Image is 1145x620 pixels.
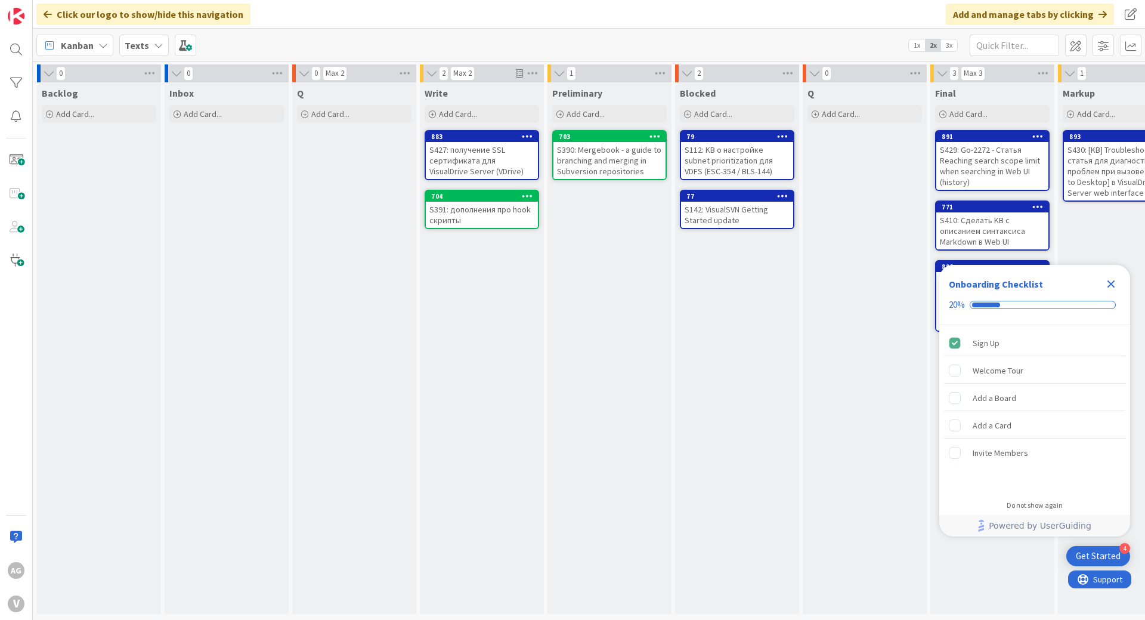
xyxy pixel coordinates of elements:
[680,190,794,229] a: 77S142: VisualSVN Getting Started update
[973,446,1028,460] div: Invite Members
[807,87,814,99] span: Q
[942,203,1048,211] div: 771
[184,66,193,81] span: 0
[936,202,1048,212] div: 771
[681,191,793,228] div: 77S142: VisualSVN Getting Started update
[1007,501,1063,510] div: Do not show again
[946,4,1114,25] div: Add and manage tabs by clicking
[56,66,66,81] span: 0
[944,385,1125,411] div: Add a Board is incomplete.
[42,87,78,99] span: Backlog
[184,109,222,119] span: Add Card...
[425,87,448,99] span: Write
[944,330,1125,356] div: Sign Up is complete.
[681,202,793,228] div: S142: VisualSVN Getting Started update
[989,519,1091,533] span: Powered by UserGuiding
[949,300,965,310] div: 20%
[936,261,1048,331] div: 896S431: Single Sign-On for Entra ID joined computers not connected to a corporate domain network...
[936,261,1048,272] div: 896
[936,142,1048,190] div: S429: Go-2272 - Статья Reaching search scope limit when searching in Web UI (history)
[426,202,538,228] div: S391: дополнения про hook скрипты
[936,131,1048,142] div: 891
[936,272,1048,331] div: S431: Single Sign-On for Entra ID joined computers not connected to a corporate domain network (E...
[945,515,1124,536] a: Powered by UserGuiding
[431,192,538,201] div: 704
[426,191,538,228] div: 704S391: дополнения про hook скрипты
[125,39,149,51] b: Texts
[326,70,344,76] div: Max 2
[8,8,24,24] img: Visit kanbanzone.com
[453,70,472,76] div: Max 2
[935,87,956,99] span: Final
[8,562,24,579] div: AG
[909,39,925,51] span: 1x
[822,109,860,119] span: Add Card...
[973,336,999,350] div: Sign Up
[426,131,538,142] div: 883
[1077,66,1087,81] span: 1
[425,130,539,180] a: 883S427: получение SSL сертификата для VisualDrive Server (VDrive)
[567,66,576,81] span: 1
[297,87,304,99] span: Q
[686,192,793,201] div: 77
[935,260,1050,332] a: 896S431: Single Sign-On for Entra ID joined computers not connected to a corporate domain network...
[941,39,957,51] span: 3x
[949,277,1043,291] div: Onboarding Checklist
[949,109,988,119] span: Add Card...
[970,35,1059,56] input: Quick Filter...
[426,191,538,202] div: 704
[61,38,94,53] span: Kanban
[1119,543,1130,554] div: 4
[944,440,1125,466] div: Invite Members is incomplete.
[552,130,667,180] a: 703S390: Mergebook - a guide to branching and merging in Subversion repositories
[439,109,477,119] span: Add Card...
[1077,109,1115,119] span: Add Card...
[559,132,666,141] div: 703
[925,39,941,51] span: 2x
[694,66,704,81] span: 2
[964,70,982,76] div: Max 3
[939,265,1130,536] div: Checklist Container
[8,596,24,612] div: V
[439,66,448,81] span: 2
[935,130,1050,191] a: 891S429: Go-2272 - Статья Reaching search scope limit when searching in Web UI (history)
[553,142,666,179] div: S390: Mergebook - a guide to branching and merging in Subversion repositories
[681,142,793,179] div: S112: KB о настройке subnet prioritization для VDFS (ESC-354 / BLS-144)
[1066,546,1130,566] div: Open Get Started checklist, remaining modules: 4
[936,212,1048,249] div: S410: Сделать KB с описанием синтаксиса Markdown в Web UI
[56,109,94,119] span: Add Card...
[936,131,1048,190] div: 891S429: Go-2272 - Статья Reaching search scope limit when searching in Web UI (history)
[426,131,538,179] div: 883S427: получение SSL сертификата для VisualDrive Server (VDrive)
[822,66,831,81] span: 0
[949,66,959,81] span: 3
[680,87,716,99] span: Blocked
[944,412,1125,439] div: Add a Card is incomplete.
[939,325,1130,493] div: Checklist items
[169,87,194,99] span: Inbox
[431,132,538,141] div: 883
[567,109,605,119] span: Add Card...
[1063,87,1095,99] span: Markup
[694,109,732,119] span: Add Card...
[973,391,1016,405] div: Add a Board
[1076,550,1121,562] div: Get Started
[426,142,538,179] div: S427: получение SSL сертификата для VisualDrive Server (VDrive)
[681,131,793,179] div: 79S112: KB о настройке subnet prioritization для VDFS (ESC-354 / BLS-144)
[935,201,1050,251] a: 771S410: Сделать KB с описанием синтаксиса Markdown в Web UI
[681,191,793,202] div: 77
[1101,274,1121,294] div: Close Checklist
[36,4,250,25] div: Click our logo to show/hide this navigation
[973,363,1023,378] div: Welcome Tour
[681,131,793,142] div: 79
[553,131,666,179] div: 703S390: Mergebook - a guide to branching and merging in Subversion repositories
[553,131,666,142] div: 703
[936,202,1048,249] div: 771S410: Сделать KB с описанием синтаксиса Markdown в Web UI
[680,130,794,180] a: 79S112: KB о настройке subnet prioritization для VDFS (ESC-354 / BLS-144)
[949,300,1121,310] div: Checklist progress: 20%
[311,109,349,119] span: Add Card...
[25,2,54,16] span: Support
[425,190,539,229] a: 704S391: дополнения про hook скрипты
[686,132,793,141] div: 79
[942,263,1048,271] div: 896
[944,357,1125,384] div: Welcome Tour is incomplete.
